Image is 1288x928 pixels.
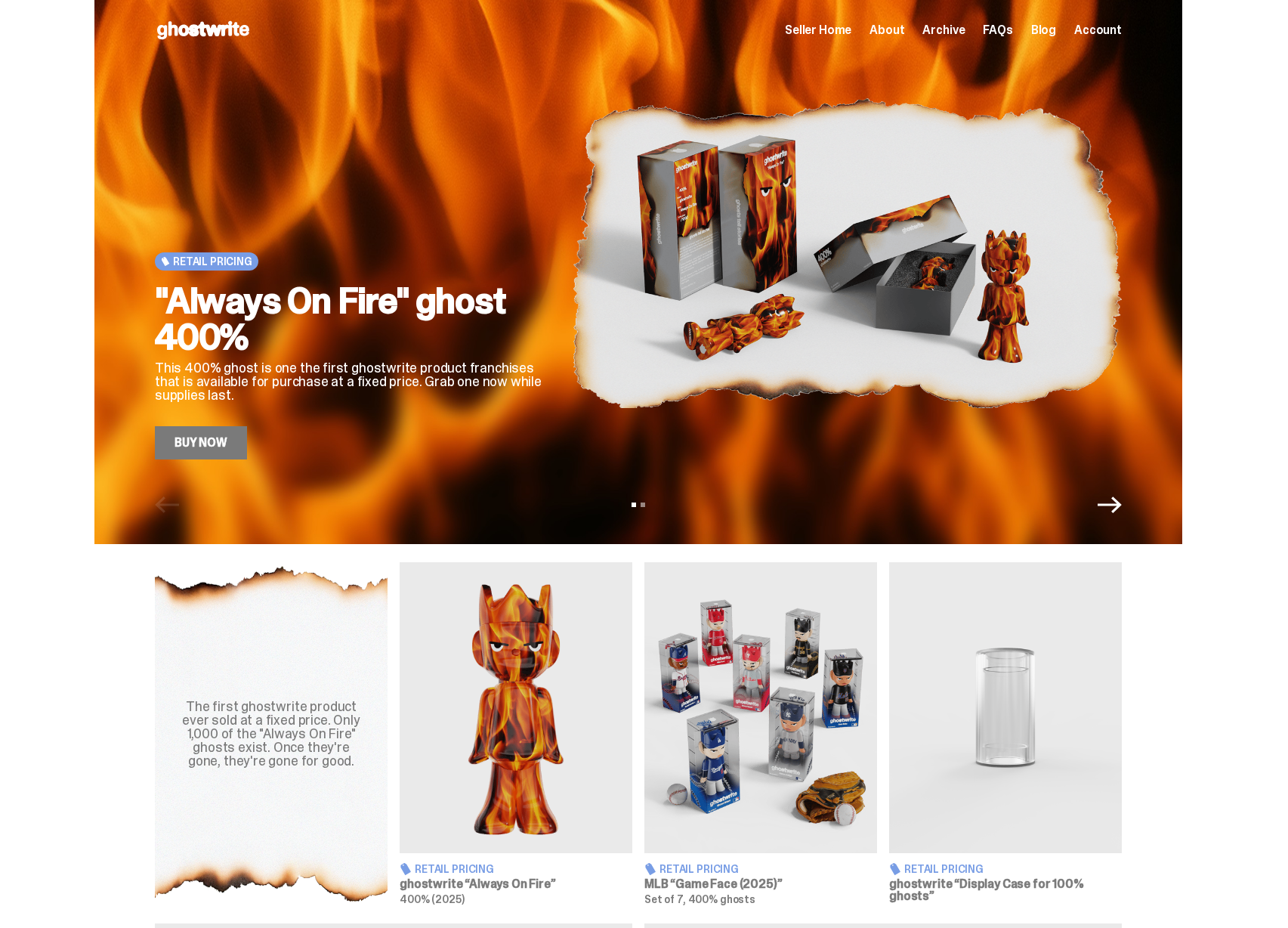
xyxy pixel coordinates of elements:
[922,24,965,36] a: Archive
[1031,24,1056,36] a: Blog
[632,503,636,507] button: View slide 1
[173,700,369,768] div: The first ghostwrite product ever sold at a fixed price. Only 1,000 of the "Always On Fire" ghost...
[155,426,247,459] a: Buy Now
[659,864,739,874] span: Retail Pricing
[644,562,877,905] a: Game Face (2025) Retail Pricing
[1098,493,1122,517] button: Next
[400,562,632,853] img: Always On Fire
[644,892,755,906] span: Set of 7, 400% ghosts
[155,283,548,355] h2: "Always On Fire" ghost 400%
[644,878,877,890] h3: MLB “Game Face (2025)”
[641,503,645,507] button: View slide 2
[155,361,548,402] p: This 400% ghost is one the first ghostwrite product franchises that is available for purchase at ...
[572,47,1122,459] img: "Always On Fire" ghost 400%
[869,24,904,36] a: About
[173,255,252,268] span: Retail Pricing
[889,878,1122,902] h3: ghostwrite “Display Case for 100% ghosts”
[400,892,464,906] span: 400% (2025)
[415,864,494,874] span: Retail Pricing
[983,24,1012,36] a: FAQs
[889,562,1122,905] a: Display Case for 100% ghosts Retail Pricing
[644,562,877,853] img: Game Face (2025)
[785,24,851,36] a: Seller Home
[904,864,984,874] span: Retail Pricing
[400,562,632,905] a: Always On Fire Retail Pricing
[400,878,632,890] h3: ghostwrite “Always On Fire”
[889,562,1122,853] img: Display Case for 100% ghosts
[1074,24,1122,36] a: Account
